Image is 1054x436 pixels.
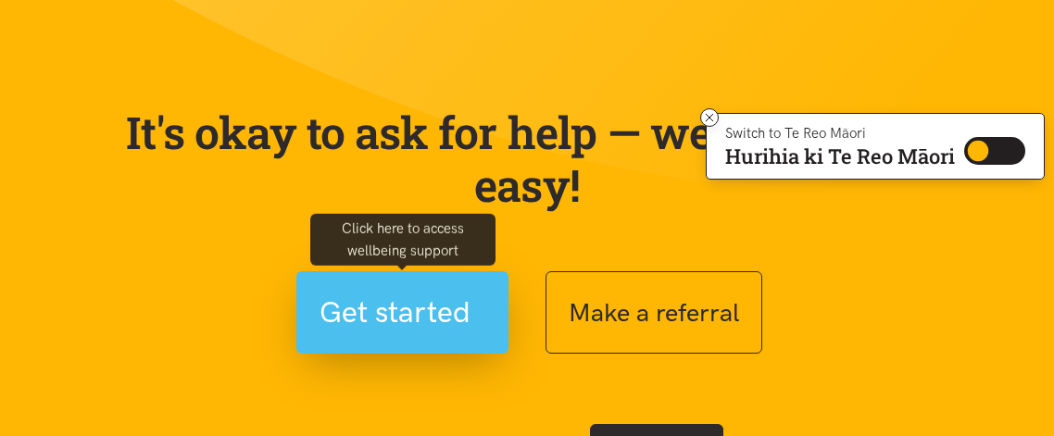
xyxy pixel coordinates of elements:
p: It's okay to ask for help — we've made it easy! [101,106,953,212]
div: Click here to access wellbeing support [310,213,496,265]
button: Make a referral [546,271,762,354]
span: Get started [320,289,471,336]
button: Get started [296,271,508,354]
p: Switch to Te Reo Māori [725,128,955,139]
p: Hurihia ki Te Reo Māori [725,148,955,165]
